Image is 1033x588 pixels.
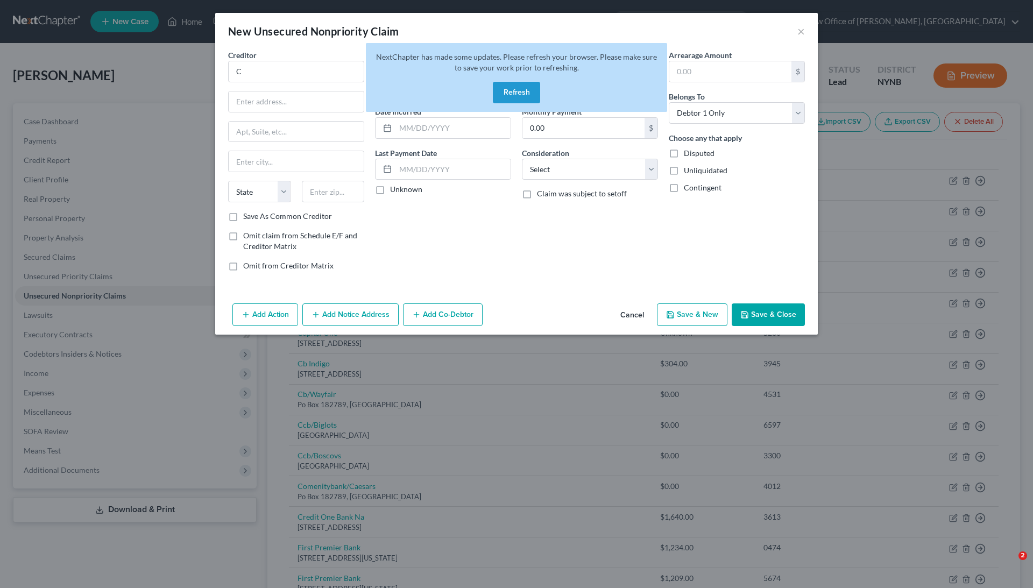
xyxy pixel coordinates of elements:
[645,118,657,138] div: $
[229,151,364,172] input: Enter city...
[229,91,364,112] input: Enter address...
[684,183,721,192] span: Contingent
[302,181,365,202] input: Enter zip...
[612,304,653,326] button: Cancel
[732,303,805,326] button: Save & Close
[376,52,657,72] span: NextChapter has made some updates. Please refresh your browser. Please make sure to save your wor...
[493,82,540,103] button: Refresh
[232,303,298,326] button: Add Action
[657,303,727,326] button: Save & New
[537,189,627,198] span: Claim was subject to setoff
[228,24,399,39] div: New Unsecured Nonpriority Claim
[522,147,569,159] label: Consideration
[390,184,422,195] label: Unknown
[797,25,805,38] button: ×
[684,148,714,158] span: Disputed
[228,61,364,82] input: Search creditor by name...
[243,231,357,251] span: Omit claim from Schedule E/F and Creditor Matrix
[996,551,1022,577] iframe: Intercom live chat
[669,61,791,82] input: 0.00
[522,118,645,138] input: 0.00
[684,166,727,175] span: Unliquidated
[243,261,334,270] span: Omit from Creditor Matrix
[302,303,399,326] button: Add Notice Address
[669,92,705,101] span: Belongs To
[375,147,437,159] label: Last Payment Date
[395,159,511,180] input: MM/DD/YYYY
[669,49,732,61] label: Arrearage Amount
[1018,551,1027,560] span: 2
[243,211,332,222] label: Save As Common Creditor
[228,51,257,60] span: Creditor
[791,61,804,82] div: $
[395,118,511,138] input: MM/DD/YYYY
[669,132,742,144] label: Choose any that apply
[403,303,483,326] button: Add Co-Debtor
[229,122,364,142] input: Apt, Suite, etc...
